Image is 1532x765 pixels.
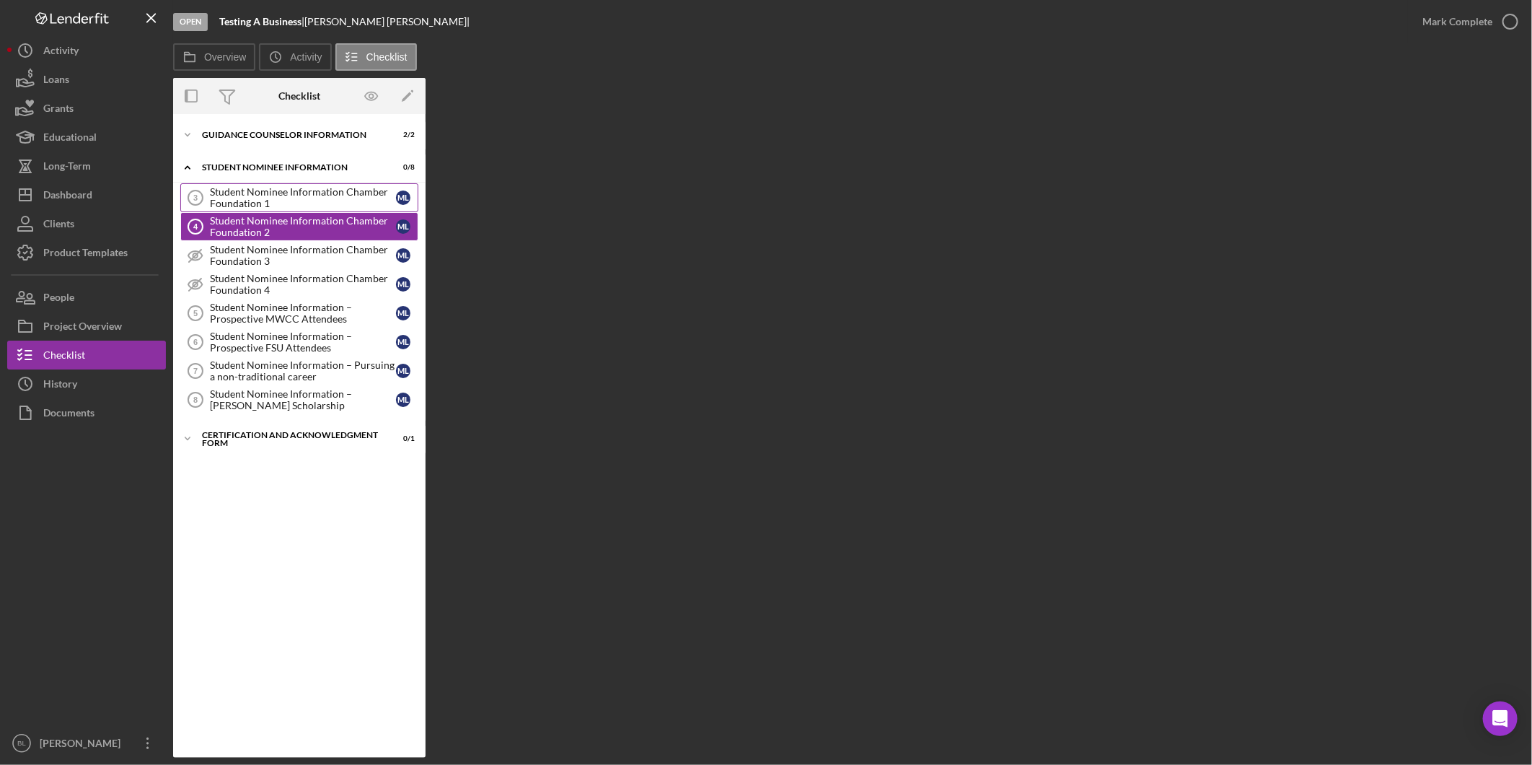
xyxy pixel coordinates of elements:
[204,51,246,63] label: Overview
[7,180,166,209] button: Dashboard
[396,191,410,205] div: M L
[202,131,379,139] div: Guidance Counselor Information
[219,15,301,27] b: Testing A Business
[17,740,26,748] text: BL
[210,331,396,354] div: Student Nominee Information – Prospective FSU Attendees
[180,241,418,270] a: Student Nominee Information Chamber Foundation 3ML
[7,209,166,238] button: Clients
[210,215,396,238] div: Student Nominee Information Chamber Foundation 2
[43,152,91,184] div: Long-Term
[43,36,79,69] div: Activity
[210,273,396,296] div: Student Nominee Information Chamber Foundation 4
[366,51,408,63] label: Checklist
[202,163,379,172] div: Student Nominee Information
[180,385,418,414] a: 8Student Nominee Information – [PERSON_NAME] ScholarshipML
[43,312,122,344] div: Project Overview
[335,43,417,71] button: Checklist
[396,364,410,378] div: M L
[43,123,97,155] div: Educational
[7,238,166,267] button: Product Templates
[389,434,415,443] div: 0 / 1
[43,180,92,213] div: Dashboard
[396,306,410,320] div: M L
[396,219,410,234] div: M L
[7,152,166,180] button: Long-Term
[193,309,198,318] tspan: 5
[219,16,304,27] div: |
[43,238,128,271] div: Product Templates
[193,395,198,404] tspan: 8
[1483,701,1518,736] div: Open Intercom Messenger
[43,370,77,402] div: History
[210,388,396,411] div: Student Nominee Information – [PERSON_NAME] Scholarship
[36,729,130,761] div: [PERSON_NAME]
[278,90,320,102] div: Checklist
[43,94,74,126] div: Grants
[7,312,166,341] button: Project Overview
[290,51,322,63] label: Activity
[210,244,396,267] div: Student Nominee Information Chamber Foundation 3
[180,357,418,385] a: 7Student Nominee Information – Pursuing a non-traditional careerML
[259,43,331,71] button: Activity
[1422,7,1492,36] div: Mark Complete
[210,359,396,382] div: Student Nominee Information – Pursuing a non-traditional career
[7,94,166,123] button: Grants
[7,65,166,94] button: Loans
[173,43,255,71] button: Overview
[396,393,410,407] div: M L
[43,283,74,315] div: People
[396,277,410,292] div: M L
[180,328,418,357] a: 6Student Nominee Information – Prospective FSU AttendeesML
[180,212,418,241] a: 4Student Nominee Information Chamber Foundation 2ML
[210,186,396,209] div: Student Nominee Information Chamber Foundation 1
[7,398,166,427] button: Documents
[389,163,415,172] div: 0 / 8
[7,729,166,758] button: BL[PERSON_NAME]
[7,123,166,152] button: Educational
[180,183,418,212] a: 3Student Nominee Information Chamber Foundation 1ML
[389,131,415,139] div: 2 / 2
[7,370,166,398] button: History
[7,283,166,312] button: People
[180,299,418,328] a: 5Student Nominee Information – Prospective MWCC AttendeesML
[304,16,470,27] div: [PERSON_NAME] [PERSON_NAME] |
[173,13,208,31] div: Open
[193,367,198,375] tspan: 7
[43,341,85,373] div: Checklist
[396,248,410,263] div: M L
[1408,7,1525,36] button: Mark Complete
[210,302,396,325] div: Student Nominee Information – Prospective MWCC Attendees
[396,335,410,349] div: M L
[193,338,198,346] tspan: 6
[7,341,166,370] button: Checklist
[43,398,94,431] div: Documents
[7,36,166,65] button: Activity
[193,193,198,202] tspan: 3
[43,65,69,97] div: Loans
[180,270,418,299] a: Student Nominee Information Chamber Foundation 4ML
[193,222,198,231] tspan: 4
[202,431,379,447] div: Certification and Acknowledgment Form
[43,209,74,242] div: Clients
